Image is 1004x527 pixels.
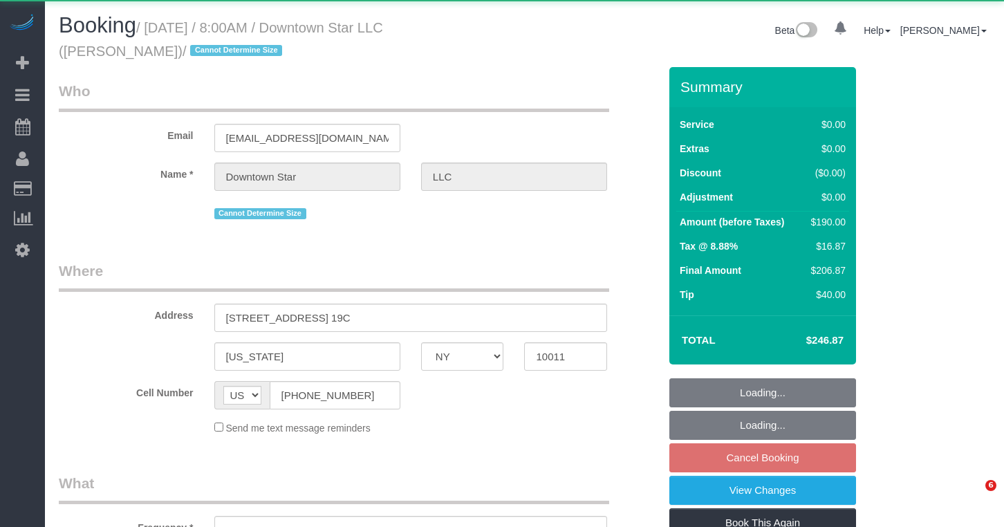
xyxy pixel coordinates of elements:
input: Zip Code [524,342,607,371]
span: Cannot Determine Size [190,45,282,56]
label: Name * [48,163,204,181]
label: Service [680,118,714,131]
span: Cannot Determine Size [214,208,306,219]
label: Discount [680,166,721,180]
label: Tip [680,288,694,302]
input: First Name [214,163,400,191]
a: View Changes [669,476,856,505]
div: $0.00 [806,190,846,204]
span: Booking [59,13,136,37]
h4: $246.87 [765,335,844,346]
label: Amount (before Taxes) [680,215,784,229]
label: Cell Number [48,381,204,400]
div: $0.00 [806,142,846,156]
a: Beta [775,25,818,36]
span: / [183,44,286,59]
div: $206.87 [806,263,846,277]
legend: Where [59,261,609,292]
a: [PERSON_NAME] [900,25,987,36]
div: $0.00 [806,118,846,131]
legend: Who [59,81,609,112]
img: New interface [794,22,817,40]
div: ($0.00) [806,166,846,180]
input: Cell Number [270,381,400,409]
strong: Total [682,334,716,346]
input: City [214,342,400,371]
div: $40.00 [806,288,846,302]
div: $190.00 [806,215,846,229]
label: Final Amount [680,263,741,277]
legend: What [59,473,609,504]
input: Email [214,124,400,152]
label: Adjustment [680,190,733,204]
span: Send me text message reminders [225,423,370,434]
input: Last Name [421,163,607,191]
a: Help [864,25,891,36]
div: $16.87 [806,239,846,253]
label: Extras [680,142,709,156]
label: Email [48,124,204,142]
img: Automaid Logo [8,14,36,33]
label: Address [48,304,204,322]
h3: Summary [680,79,849,95]
iframe: Intercom live chat [957,480,990,513]
label: Tax @ 8.88% [680,239,738,253]
small: / [DATE] / 8:00AM / Downtown Star LLC ([PERSON_NAME]) [59,20,383,59]
span: 6 [985,480,996,491]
